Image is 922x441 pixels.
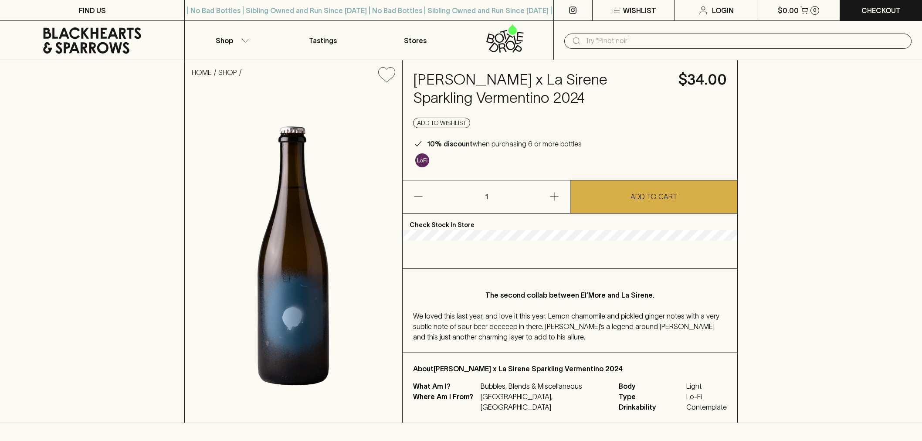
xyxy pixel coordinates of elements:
[369,21,461,60] a: Stores
[218,68,237,76] a: SHOP
[570,180,737,213] button: ADD TO CART
[861,5,901,16] p: Checkout
[712,5,734,16] p: Login
[476,180,497,213] p: 1
[415,153,429,167] img: Lo-Fi
[430,290,709,300] p: The second collab between El’More and La Sirene.
[619,402,684,412] span: Drinkability
[585,34,905,48] input: Try "Pinot noir"
[185,89,402,423] img: 41342.png
[413,363,727,374] p: About [PERSON_NAME] x La Sirene Sparkling Vermentino 2024
[413,151,431,170] a: Some may call it natural, others minimum intervention, either way, it’s hands off & maybe even a ...
[623,5,656,16] p: Wishlist
[630,191,677,202] p: ADD TO CART
[404,35,427,46] p: Stores
[778,5,799,16] p: $0.00
[413,118,470,128] button: Add to wishlist
[413,381,478,391] p: What Am I?
[427,139,582,149] p: when purchasing 6 or more bottles
[481,381,608,391] p: Bubbles, Blends & Miscellaneous
[686,381,727,391] span: Light
[427,140,473,148] b: 10% discount
[216,35,233,46] p: Shop
[185,21,277,60] button: Shop
[277,21,369,60] a: Tastings
[481,391,608,412] p: [GEOGRAPHIC_DATA], [GEOGRAPHIC_DATA]
[413,312,719,341] span: We loved this last year, and love it this year. Lemon chamomile and pickled ginger notes with a v...
[192,68,212,76] a: HOME
[686,402,727,412] span: Contemplate
[413,71,668,107] h4: [PERSON_NAME] x La Sirene Sparkling Vermentino 2024
[813,8,817,13] p: 0
[678,71,727,89] h4: $34.00
[403,214,737,230] p: Check Stock In Store
[309,35,337,46] p: Tastings
[79,5,106,16] p: FIND US
[413,391,478,412] p: Where Am I From?
[686,391,727,402] span: Lo-Fi
[619,391,684,402] span: Type
[619,381,684,391] span: Body
[375,64,399,86] button: Add to wishlist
